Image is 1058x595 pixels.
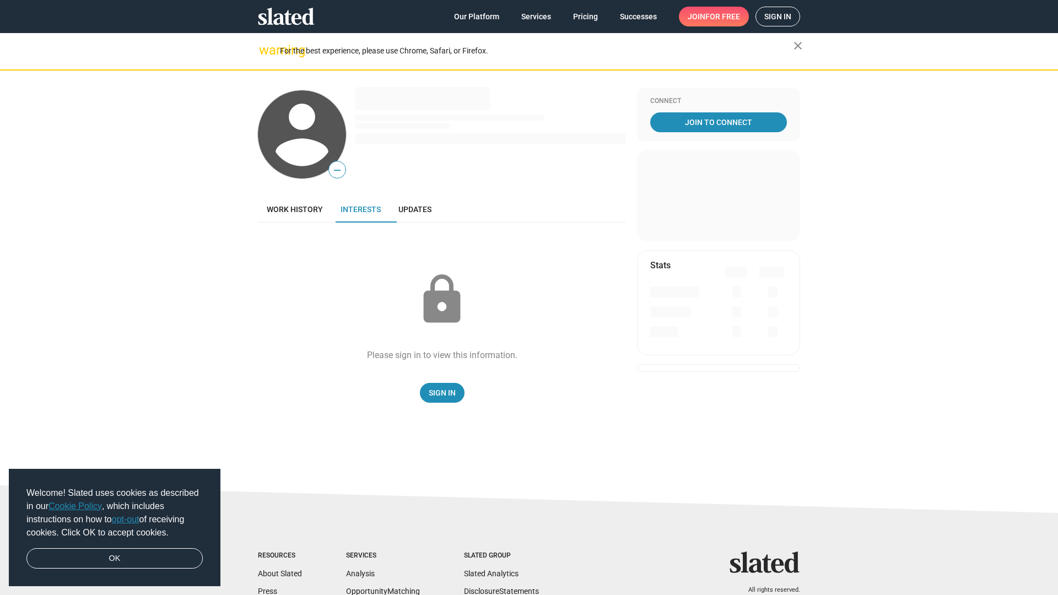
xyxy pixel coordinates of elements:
mat-icon: lock [414,272,469,327]
span: — [329,163,346,177]
span: Join [688,7,740,26]
span: Updates [398,205,431,214]
span: Sign in [764,7,791,26]
a: About Slated [258,569,302,578]
span: Pricing [573,7,598,26]
span: Join To Connect [652,112,785,132]
mat-icon: warning [259,44,272,57]
div: Connect [650,97,787,106]
span: Interests [341,205,381,214]
div: For the best experience, please use Chrome, Safari, or Firefox. [280,44,793,58]
a: Slated Analytics [464,569,519,578]
a: Interests [332,196,390,223]
a: Cookie Policy [48,501,102,511]
span: Our Platform [454,7,499,26]
a: Services [512,7,560,26]
div: Slated Group [464,551,539,560]
span: Services [521,7,551,26]
a: Sign in [755,7,800,26]
a: Our Platform [445,7,508,26]
a: dismiss cookie message [26,548,203,569]
a: opt-out [112,515,139,524]
a: Pricing [564,7,607,26]
div: cookieconsent [9,469,220,587]
div: Please sign in to view this information. [367,349,517,361]
span: Sign In [429,383,456,403]
a: Updates [390,196,440,223]
span: Welcome! Slated uses cookies as described in our , which includes instructions on how to of recei... [26,486,203,539]
span: Successes [620,7,657,26]
mat-card-title: Stats [650,259,671,271]
mat-icon: close [791,39,805,52]
a: Analysis [346,569,375,578]
div: Services [346,551,420,560]
a: Sign In [420,383,465,403]
div: Resources [258,551,302,560]
span: for free [705,7,740,26]
span: Work history [267,205,323,214]
a: Work history [258,196,332,223]
a: Joinfor free [679,7,749,26]
a: Join To Connect [650,112,787,132]
a: Successes [611,7,666,26]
